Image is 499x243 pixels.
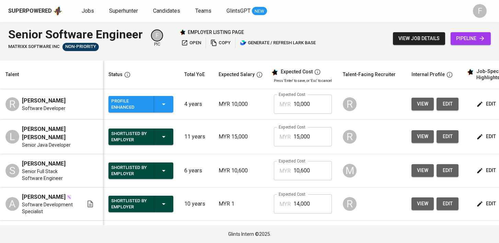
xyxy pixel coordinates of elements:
div: Shortlisted by Employer [111,163,148,178]
span: Senior Full Stack Software Engineer [22,168,75,182]
button: edit [437,197,459,210]
span: MATRIXX Software Inc [8,44,60,50]
p: 10 years [184,200,208,208]
button: edit [437,130,459,143]
p: Press 'Enter' to save, or 'Esc' to cancel [274,78,332,83]
button: edit [475,164,499,177]
span: view [417,199,428,208]
span: [PERSON_NAME] [PERSON_NAME] [22,125,75,142]
p: 11 years [184,133,208,141]
span: NEW [252,8,267,15]
span: GlintsGPT [227,8,251,14]
div: Talent(s) in Pipeline’s Final Stages [62,43,99,51]
img: Glints Star [179,29,186,35]
button: edit [437,164,459,177]
span: view [417,132,428,141]
a: pipeline [451,32,491,45]
button: view [411,130,434,143]
p: employer listing page [188,29,244,36]
span: generate / refresh lark base [240,39,316,47]
div: F [151,29,163,41]
div: Total YoE [184,70,205,79]
div: R [343,130,357,144]
div: pic [151,29,163,47]
div: Talent [5,70,19,79]
button: copy [209,38,232,48]
p: MYR [279,100,291,109]
div: R [5,97,19,111]
span: edit [478,166,496,175]
span: edit [442,132,453,141]
img: magic_wand.svg [66,194,72,200]
span: [PERSON_NAME] [22,160,66,168]
span: Non-Priority [62,44,99,50]
a: Teams [195,7,213,15]
button: edit [475,197,499,210]
span: open [181,39,201,47]
p: MYR 15,000 [219,133,263,141]
span: edit [478,100,496,108]
p: MYR 10,600 [219,167,263,175]
button: Shortlisted by Employer [108,162,173,179]
span: edit [478,132,496,141]
button: Profile Enhanced [108,96,173,112]
button: Shortlisted by Employer [108,129,173,145]
div: R [343,97,357,111]
span: edit [442,199,453,208]
span: view job details [398,34,440,43]
div: Profile Enhanced [111,97,148,112]
div: R [343,197,357,211]
span: view [417,100,428,108]
p: MYR [279,200,291,208]
button: edit [475,98,499,110]
button: Shortlisted by Employer [108,196,173,212]
button: view [411,164,434,177]
span: [PERSON_NAME] [22,193,66,201]
span: Senior Java Developer [22,142,71,148]
p: MYR [279,133,291,141]
a: open [179,38,203,48]
span: [PERSON_NAME] [22,97,66,105]
span: view [417,166,428,175]
img: lark [240,39,247,46]
div: M [343,164,357,178]
div: S [5,164,19,178]
div: Shortlisted by Employer [111,196,148,211]
span: copy [210,39,231,47]
p: 6 years [184,167,208,175]
p: 4 years [184,100,208,108]
div: A [5,197,19,211]
button: view [411,98,434,110]
span: Software Development Specialist [22,201,75,215]
p: MYR [279,167,291,175]
div: Internal Profile [411,70,445,79]
a: Superhunter [109,7,139,15]
span: edit [442,100,453,108]
a: GlintsGPT NEW [227,7,267,15]
div: Talent-Facing Recruiter [343,70,396,79]
div: Expected Salary [219,70,255,79]
p: MYR 10,000 [219,100,263,108]
button: view job details [393,32,445,45]
span: Software Developer [22,105,66,112]
div: Senior Software Engineer [8,26,143,43]
button: view [411,197,434,210]
img: app logo [53,6,62,16]
button: edit [437,98,459,110]
a: Candidates [153,7,182,15]
div: L [5,130,19,144]
div: Status [108,70,123,79]
a: Superpoweredapp logo [8,6,62,16]
p: MYR 1 [219,200,263,208]
img: glints_star.svg [271,69,278,76]
div: Expected Cost [281,69,313,75]
span: Jobs [82,8,94,14]
span: Teams [195,8,211,14]
button: lark generate / refresh lark base [238,38,317,48]
img: glints_star.svg [467,69,474,75]
button: edit [475,130,499,143]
